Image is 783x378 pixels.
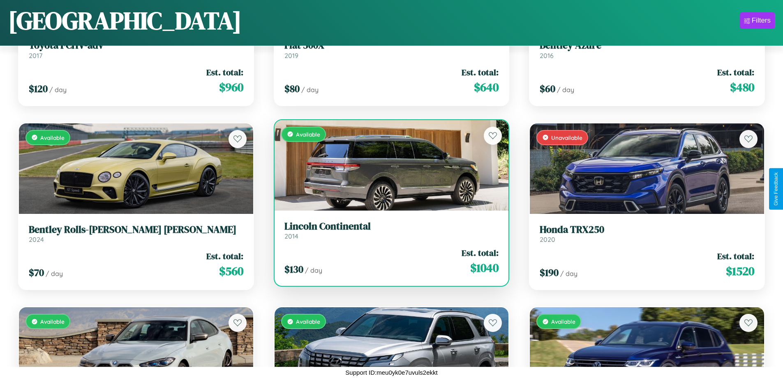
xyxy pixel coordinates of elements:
h1: [GEOGRAPHIC_DATA] [8,4,242,37]
button: Filters [740,12,775,29]
span: / day [49,86,67,94]
span: $ 560 [219,263,243,279]
h3: Fiat 500X [284,39,499,51]
a: Lincoln Continental2014 [284,220,499,241]
span: / day [301,86,319,94]
a: Bentley Azure2016 [540,39,754,60]
span: $ 480 [730,79,754,95]
span: Est. total: [206,66,243,78]
span: $ 1040 [470,260,499,276]
span: 2024 [29,235,44,243]
span: $ 1520 [726,263,754,279]
span: 2019 [284,51,298,60]
span: 2016 [540,51,554,60]
span: $ 70 [29,266,44,279]
span: Est. total: [717,66,754,78]
span: Unavailable [551,134,582,141]
span: 2014 [284,232,298,240]
span: Est. total: [206,250,243,262]
div: Filters [752,16,771,25]
span: / day [560,269,577,278]
a: Bentley Rolls-[PERSON_NAME] [PERSON_NAME]2024 [29,224,243,244]
span: Available [296,318,320,325]
a: Honda TRX2502020 [540,224,754,244]
p: Support ID: meu0yk0e7uvuls2ekkt [345,367,437,378]
h3: Bentley Rolls-[PERSON_NAME] [PERSON_NAME] [29,224,243,236]
span: 2020 [540,235,555,243]
a: Toyota FCHV-adv2017 [29,39,243,60]
span: Available [40,134,65,141]
h3: Toyota FCHV-adv [29,39,243,51]
h3: Lincoln Continental [284,220,499,232]
h3: Honda TRX250 [540,224,754,236]
div: Give Feedback [773,172,779,206]
span: Est. total: [462,247,499,259]
span: / day [305,266,322,274]
span: Available [551,318,575,325]
h3: Bentley Azure [540,39,754,51]
span: 2017 [29,51,42,60]
span: $ 190 [540,266,559,279]
span: $ 60 [540,82,555,95]
span: $ 130 [284,262,303,276]
span: / day [557,86,574,94]
span: Available [296,131,320,138]
span: $ 120 [29,82,48,95]
span: Est. total: [717,250,754,262]
a: Fiat 500X2019 [284,39,499,60]
span: $ 640 [474,79,499,95]
span: $ 80 [284,82,300,95]
span: Est. total: [462,66,499,78]
span: Available [40,318,65,325]
span: / day [46,269,63,278]
span: $ 960 [219,79,243,95]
